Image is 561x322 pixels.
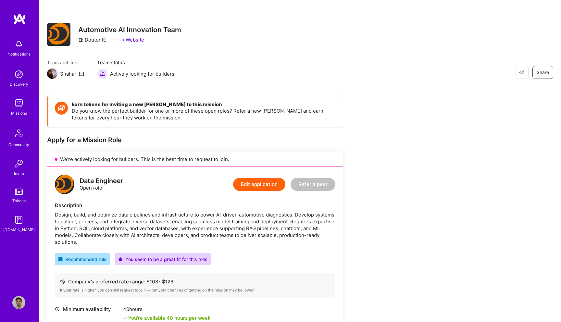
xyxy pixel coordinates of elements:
[80,178,123,184] div: Data Engineer
[119,36,144,43] a: Website
[55,307,60,312] i: icon Clock
[78,36,106,43] div: Doutor IE
[97,59,174,66] span: Team status
[12,197,26,204] div: Tokens
[12,157,25,170] img: Invite
[60,288,330,293] div: If your rate is higher, you can still request to join — but your chances of getting on the missio...
[110,70,174,77] span: Actively looking for builders
[15,189,23,195] img: tokens
[291,178,335,191] button: Refer a peer
[519,70,524,75] i: icon EyeClosed
[80,178,123,191] div: Open role
[11,126,27,141] img: Community
[55,202,335,209] div: Description
[233,178,285,191] button: Edit application
[55,175,74,194] img: logo
[13,13,26,25] img: logo
[78,37,83,43] i: icon CompanyGray
[72,102,336,107] h4: Earn tokens for inviting a new [PERSON_NAME] to this mission
[55,211,335,245] div: Design, build, and optimize data pipelines and infrastructure to power AI-driven automotive diagn...
[123,306,210,313] div: 40 hours
[47,152,343,167] div: We’re actively looking for builders. This is the best time to request to join.
[47,68,57,79] img: Team Architect
[118,257,123,262] i: icon PurpleStar
[118,256,207,263] div: You seem to be a great fit for this role!
[537,69,549,76] span: Share
[60,278,330,285] div: Company’s preferred rate range: $ 103 - $ 129
[12,213,25,226] img: guide book
[532,66,553,79] button: Share
[14,170,24,177] div: Invite
[12,38,25,51] img: bell
[123,316,127,320] i: icon Check
[60,70,76,77] div: Shahar
[97,68,107,79] img: Actively looking for builders
[7,51,31,57] div: Notifications
[47,59,84,66] span: Team architect
[12,296,25,309] img: User Avatar
[123,315,210,321] div: You're available 40 hours per week
[8,141,29,148] div: Community
[58,256,106,263] div: Recommended role
[55,102,68,115] img: Token icon
[58,257,63,262] i: icon RecommendedBadge
[12,97,25,110] img: teamwork
[3,226,35,233] div: [DOMAIN_NAME]
[55,306,120,313] div: Minimum availability
[10,81,28,88] div: Discovery
[47,23,70,46] img: Company Logo
[11,110,27,117] div: Missions
[11,296,27,309] a: User Avatar
[47,136,343,144] div: Apply for a Mission Role
[79,71,84,76] i: icon Mail
[60,279,65,284] i: icon Cash
[78,26,181,34] h3: Automotive AI Innovation Team
[72,107,336,121] p: Do you know the perfect builder for one or more of these open roles? Refer a new [PERSON_NAME] an...
[12,68,25,81] img: discovery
